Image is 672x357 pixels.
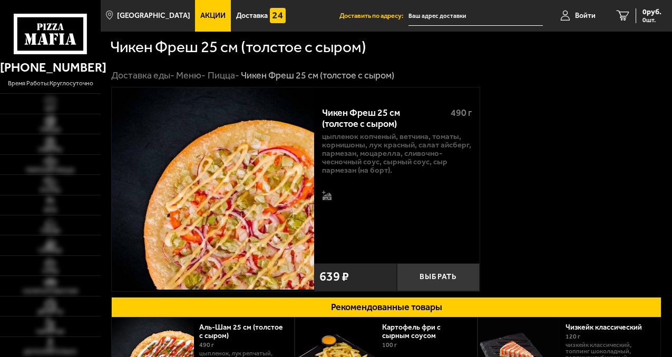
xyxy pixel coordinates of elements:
[451,107,472,118] span: 490 г
[566,323,652,332] a: Чизкейк классический
[241,70,394,82] div: Чикен Фреш 25 см (толстое с сыром)
[117,12,190,19] span: [GEOGRAPHIC_DATA]
[339,13,408,19] span: Доставить по адресу:
[112,87,314,290] img: Чикен Фреш 25 см (толстое с сыром)
[208,70,239,81] a: Пицца-
[112,87,314,291] a: Чикен Фреш 25 см (толстое с сыром)
[199,323,283,340] a: Аль-Шам 25 см (толстое с сыром)
[322,107,442,130] div: Чикен Фреш 25 см (толстое с сыром)
[111,70,174,81] a: Доставка еды-
[236,12,268,19] span: Доставка
[397,263,480,291] button: Выбрать
[642,8,661,16] span: 0 руб.
[176,70,206,81] a: Меню-
[110,39,366,55] h1: Чикен Фреш 25 см (толстое с сыром)
[382,341,397,349] span: 100 г
[566,333,580,340] span: 120 г
[200,12,226,19] span: Акции
[575,12,596,19] span: Войти
[322,133,472,175] p: цыпленок копченый, ветчина, томаты, корнишоны, лук красный, салат айсберг, пармезан, моцарелла, с...
[199,341,214,349] span: 490 г
[111,297,661,318] button: Рекомендованные товары
[642,17,661,23] span: 0 шт.
[319,271,349,283] span: 639 ₽
[408,6,543,26] input: Ваш адрес доставки
[270,8,286,24] img: 15daf4d41897b9f0e9f617042186c801.svg
[382,323,446,340] a: Картофель фри с сырным соусом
